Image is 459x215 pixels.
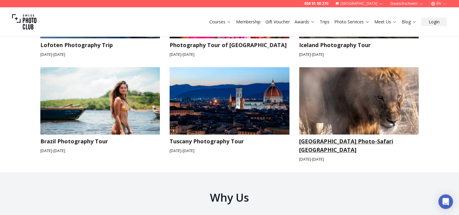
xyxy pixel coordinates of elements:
a: Trips [320,19,329,25]
small: [DATE] - [DATE] [40,52,160,57]
img: Tuscany Photography Tour [164,64,295,138]
div: Open Intercom Messenger [438,194,453,209]
button: Courses [207,18,234,26]
a: Tuscany Photography TourTuscany Photography Tour[DATE]-[DATE] [170,67,289,162]
a: Brazil Photography TourBrazil Photography Tour[DATE]-[DATE] [40,67,160,162]
small: [DATE] - [DATE] [299,52,419,57]
a: Awards [295,19,315,25]
a: Photo Services [334,19,370,25]
h2: Why Us [40,192,419,204]
h3: Tuscany Photography Tour [170,137,289,145]
img: Brazil Photography Tour [34,64,166,138]
img: Swiss photo club [12,10,36,34]
h3: [GEOGRAPHIC_DATA] Photo-Safari [GEOGRAPHIC_DATA] [299,137,419,154]
small: [DATE] - [DATE] [170,148,289,154]
small: [DATE] - [DATE] [170,52,289,57]
button: Photo Services [332,18,372,26]
small: [DATE] - [DATE] [299,156,419,162]
h3: Brazil Photography Tour [40,137,160,145]
a: Meet Us [374,19,397,25]
button: Trips [317,18,332,26]
h3: Iceland Photography Tour [299,41,419,49]
a: Membership [236,19,261,25]
a: Kruger National Park Photo-Safari South Africa[GEOGRAPHIC_DATA] Photo-Safari [GEOGRAPHIC_DATA][DA... [299,67,419,162]
button: Awards [292,18,317,26]
a: Blog [402,19,417,25]
a: Gift Voucher [265,19,290,25]
button: Membership [234,18,263,26]
h3: Photography Tour of [GEOGRAPHIC_DATA] [170,41,289,49]
button: Blog [399,18,419,26]
button: Meet Us [372,18,399,26]
img: Kruger National Park Photo-Safari South Africa [299,67,419,135]
small: [DATE] - [DATE] [40,148,160,154]
button: Login [421,18,447,26]
button: Gift Voucher [263,18,292,26]
a: 058 51 00 270 [304,1,328,6]
h3: Lofoten Photography Trip [40,41,160,49]
a: Courses [209,19,231,25]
